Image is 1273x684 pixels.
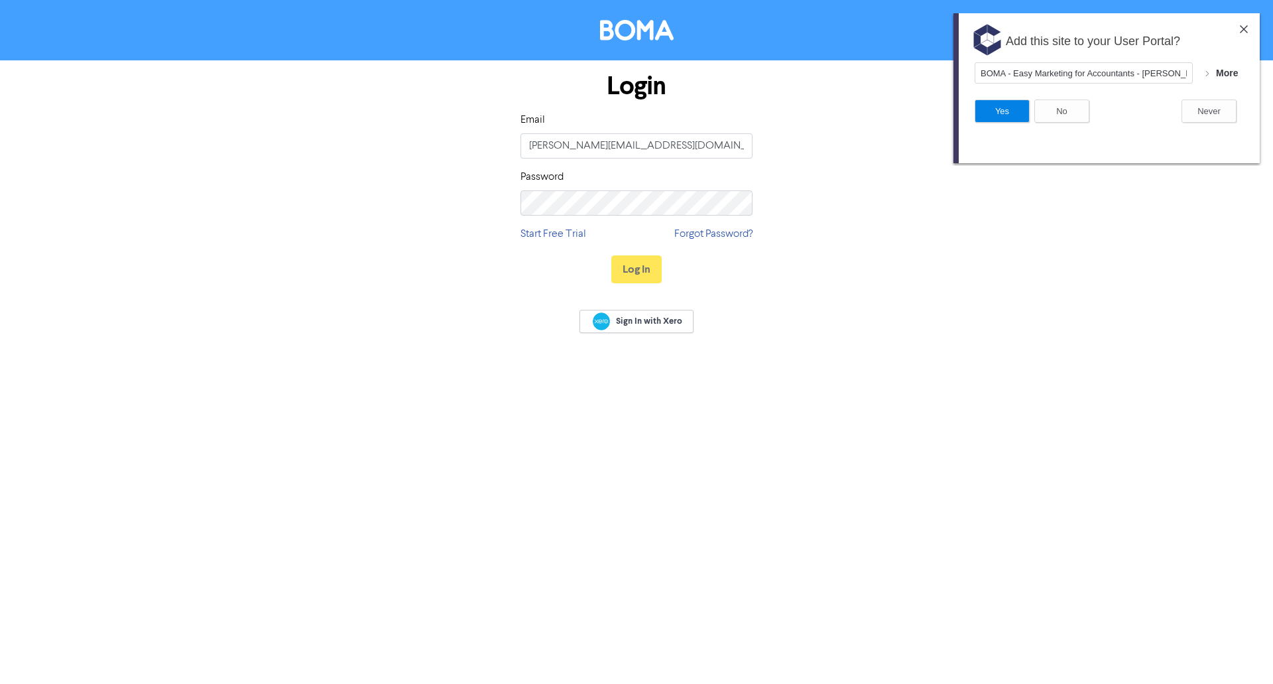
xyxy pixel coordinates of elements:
label: Password [520,169,564,185]
img: OUAAAAldEVYdGRhdGU6bW9kaWZ5ADIwMTgtMDItMDZUMjI6MjY6MDYrMDE6MDCabkRZAAAAGXRFWHRTb2Z0d2FyZQB3d3cuaW... [271,58,276,63]
img: 366kdW7bZf5IgGNA5d8FYPGppdBqSHtUB08xHy6BdXA+5T2R62QLwqgAAAABJRU5ErkJggg== [306,12,314,20]
button: Never [248,86,303,109]
img: BOMA Logo [600,20,674,40]
button: Log In [611,255,662,283]
h1: Login [520,71,753,102]
iframe: Chat Widget [1207,620,1273,684]
button: No [101,86,156,109]
a: Forgot Password? [674,226,753,242]
span: Sign In with Xero [616,315,682,327]
img: svg+xml;base64,PD94bWwgdmVyc2lvbj0iMS4wIiBlbmNvZGluZz0iVVRGLTgiPz4KPHN2ZyB3aWR0aD0iNDhweCIgaGVpZ2... [38,11,70,42]
button: Yes [41,86,96,109]
span: Add this site to your User Portal? [72,21,247,34]
a: Start Free Trial [520,226,586,242]
img: Xero logo [593,312,610,330]
span: More [282,54,304,65]
label: Email [520,112,545,128]
a: Sign In with Xero [579,310,694,333]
